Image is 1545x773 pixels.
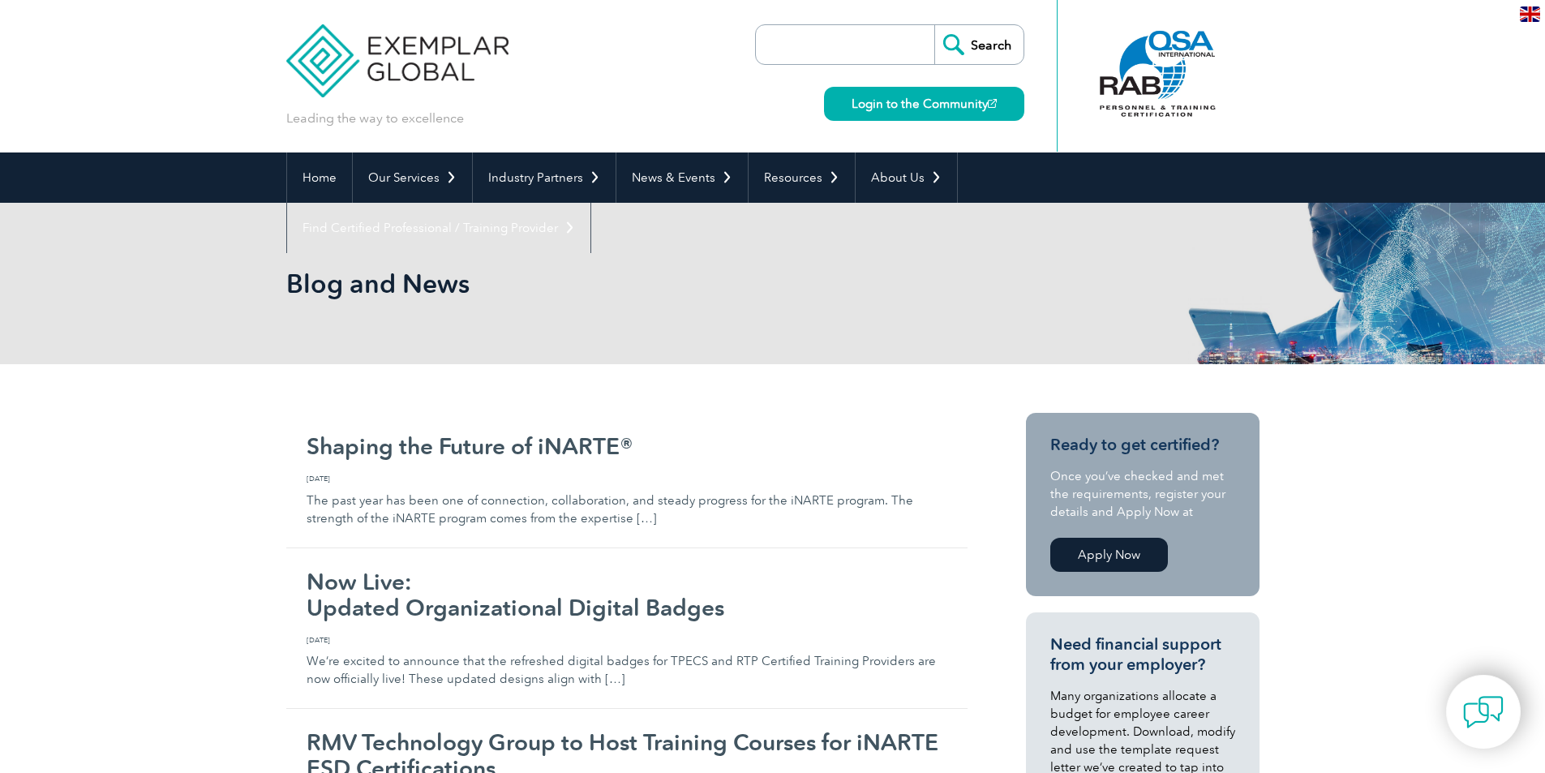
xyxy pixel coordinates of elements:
a: Our Services [353,152,472,203]
a: Shaping the Future of iNARTE® [DATE] The past year has been one of connection, collaboration, and... [286,413,968,548]
h1: Blog and News [286,268,909,299]
p: The past year has been one of connection, collaboration, and steady progress for the iNARTE progr... [307,473,947,527]
span: [DATE] [307,634,947,646]
a: Home [287,152,352,203]
h2: Shaping the Future of iNARTE® [307,433,947,459]
a: Industry Partners [473,152,616,203]
a: Resources [749,152,855,203]
h3: Ready to get certified? [1050,435,1235,455]
img: open_square.png [988,99,997,108]
img: contact-chat.png [1463,692,1504,732]
p: Once you’ve checked and met the requirements, register your details and Apply Now at [1050,467,1235,521]
a: Login to the Community [824,87,1024,121]
img: en [1520,6,1540,22]
a: Apply Now [1050,538,1168,572]
h2: Now Live: Updated Organizational Digital Badges [307,569,947,621]
a: News & Events [616,152,748,203]
span: [DATE] [307,473,947,484]
input: Search [934,25,1024,64]
p: Leading the way to excellence [286,110,464,127]
a: About Us [856,152,957,203]
a: Now Live:Updated Organizational Digital Badges [DATE] We’re excited to announce that the refreshe... [286,548,968,710]
a: Find Certified Professional / Training Provider [287,203,590,253]
h3: Need financial support from your employer? [1050,634,1235,675]
p: We’re excited to announce that the refreshed digital badges for TPECS and RTP Certified Training ... [307,634,947,689]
